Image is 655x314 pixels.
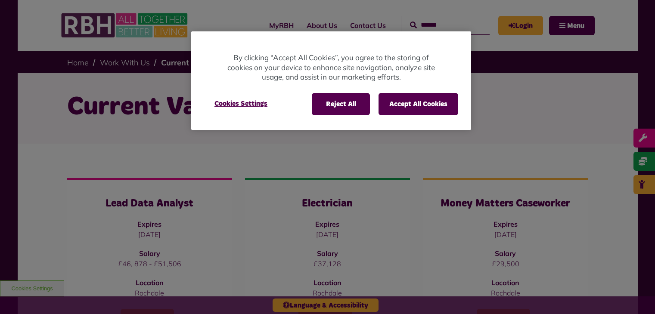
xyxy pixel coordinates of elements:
div: Privacy [191,31,471,130]
div: Cookie banner [191,31,471,130]
button: Cookies Settings [204,93,278,114]
button: Reject All [312,93,370,115]
p: By clicking “Accept All Cookies”, you agree to the storing of cookies on your device to enhance s... [226,53,437,82]
button: Accept All Cookies [379,93,458,115]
